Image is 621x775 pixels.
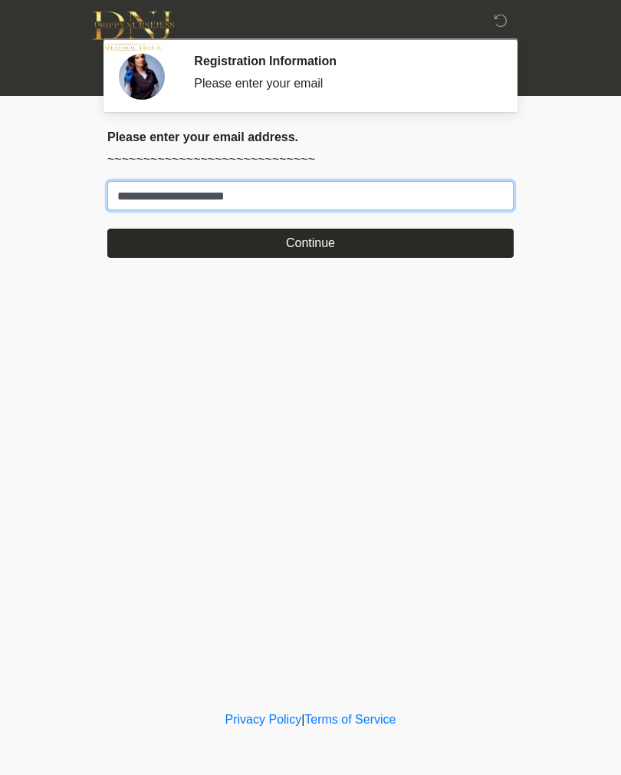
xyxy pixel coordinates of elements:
a: Privacy Policy [225,713,302,726]
a: | [301,713,304,726]
a: Terms of Service [304,713,396,726]
button: Continue [107,229,514,258]
h2: Please enter your email address. [107,130,514,144]
img: Agent Avatar [119,54,165,100]
img: DNJ Med Boutique Logo [92,12,174,51]
div: Please enter your email [194,74,491,93]
p: ~~~~~~~~~~~~~~~~~~~~~~~~~~~~~ [107,150,514,169]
